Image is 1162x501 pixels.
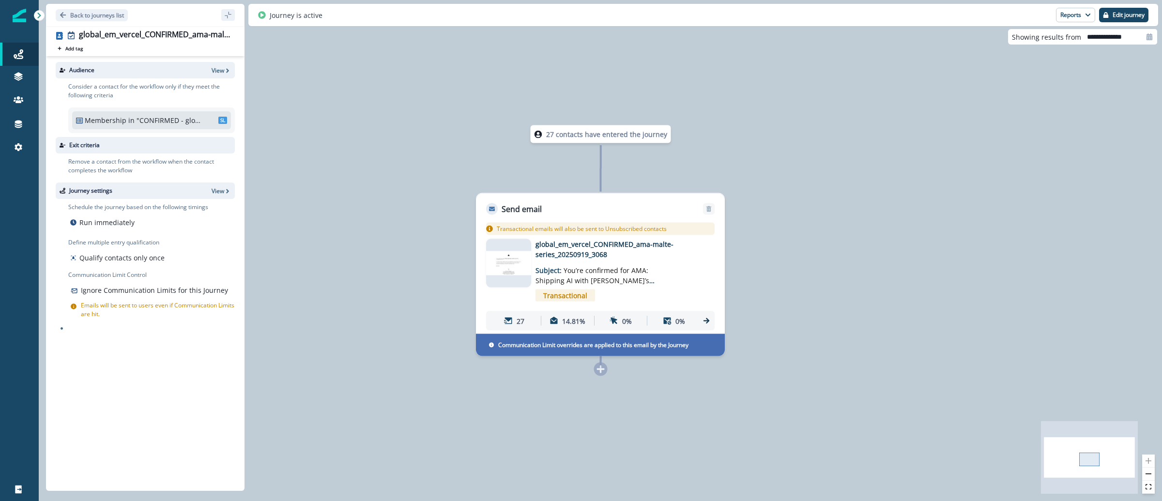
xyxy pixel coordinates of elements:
[79,217,135,228] p: Run immediately
[1142,468,1155,481] button: zoom out
[137,115,202,125] p: "CONFIRMED - global_wbn_vercel_cto-ama-series-mcp_20250919 for 3068"
[56,45,85,52] button: Add tag
[79,30,231,41] div: global_em_vercel_CONFIRMED_ama-malte-series_20250919_3068
[68,157,235,175] p: Remove a contact from the workflow when the contact completes the workflow
[1099,8,1148,22] button: Edit journey
[535,259,657,286] p: Subject:
[497,225,667,233] p: Transactional emails will also be sent to Unsubscribed contacts
[81,285,228,295] p: Ignore Communication Limits for this Journey
[212,66,224,75] p: View
[1142,481,1155,494] button: fit view
[546,129,667,139] p: 27 contacts have entered the journey
[535,266,655,295] span: You’re confirmed for AMA: Shipping AI with [PERSON_NAME]’s CTO
[85,115,126,125] p: Membership
[69,141,100,150] p: Exit criteria
[622,316,632,326] p: 0%
[70,11,124,19] p: Back to journeys list
[212,66,231,75] button: View
[69,186,112,195] p: Journey settings
[218,117,227,124] span: SL
[1056,8,1095,22] button: Reports
[68,82,235,100] p: Consider a contact for the workflow only if they meet the following criteria
[65,46,83,51] p: Add tag
[212,187,231,195] button: View
[517,316,524,326] p: 27
[68,271,235,279] p: Communication Limit Control
[221,9,235,21] button: sidebar collapse toggle
[13,9,26,22] img: Inflection
[68,238,167,247] p: Define multiple entry qualification
[1012,32,1081,42] p: Showing results from
[508,125,694,143] div: 27 contacts have entered the journey
[212,187,224,195] p: View
[502,203,542,215] p: Send email
[79,253,165,263] p: Qualify contacts only once
[562,316,585,326] p: 14.81%
[56,9,128,21] button: Go back
[1113,12,1145,18] p: Edit journey
[68,203,208,212] p: Schedule the journey based on the following timings
[498,341,688,349] p: Communication Limit overrides are applied to this email by the Journey
[270,10,322,20] p: Journey is active
[476,193,725,356] div: Send emailRemoveTransactional emails will also be sent to Unsubscribed contactsemail asset unavai...
[675,316,685,326] p: 0%
[69,66,94,75] p: Audience
[81,301,235,319] p: Emails will be sent to users even if Communication Limits are hit.
[486,251,531,275] img: email asset unavailable
[535,239,690,259] p: global_em_vercel_CONFIRMED_ama-malte-series_20250919_3068
[128,115,135,125] p: in
[535,289,595,302] span: Transactional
